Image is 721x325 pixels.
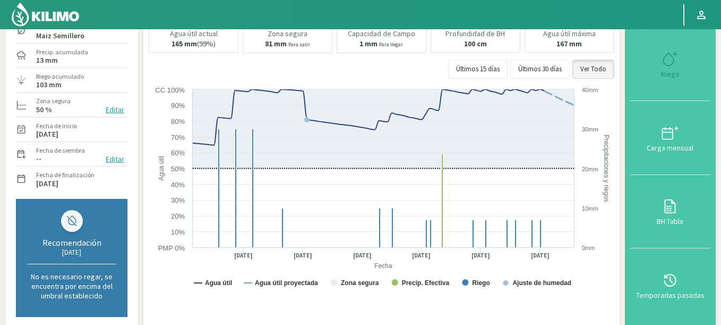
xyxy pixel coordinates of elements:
small: Para salir [288,41,310,48]
text: Fecha [374,262,392,270]
label: Fecha de inicio [36,121,77,131]
b: 81 mm [265,39,287,48]
text: Ajuste de humedad [512,279,571,287]
text: 90% [171,102,185,110]
text: 40% [171,181,185,189]
text: Precipitaciones y riegos [603,135,610,202]
div: Carga mensual [633,144,707,152]
text: Agua útil [158,156,165,181]
text: [DATE] [471,252,490,260]
text: 10mm [582,205,598,212]
text: Agua útil proyectada [255,279,318,287]
label: -- [36,155,41,162]
text: 30mm [582,126,598,132]
p: Profundidad de BH [445,30,505,38]
button: Riego [630,27,710,101]
label: Maiz Semillero [36,32,84,39]
text: Riego [472,279,490,287]
text: [DATE] [353,252,372,260]
text: 50% [171,165,185,173]
p: Agua útil máxima [543,30,596,38]
text: Zona segura [341,279,379,287]
text: 10% [171,228,185,236]
text: 20mm [582,166,598,172]
text: 60% [171,149,185,157]
p: Agua útil actual [170,30,218,38]
button: Últimos 30 días [510,60,570,79]
button: BH Tabla [630,175,710,249]
text: CC 100% [155,86,185,94]
text: 20% [171,212,185,220]
b: 167 mm [556,39,582,48]
b: 165 mm [171,39,197,48]
text: [DATE] [531,252,550,260]
label: [DATE] [36,131,58,138]
text: 0mm [582,245,595,251]
label: Fecha de finalización [36,170,95,180]
div: [DATE] [27,248,116,257]
text: 30% [171,196,185,204]
button: Temporadas pasadas [630,248,710,322]
text: 80% [171,118,185,126]
b: 100 cm [464,39,487,48]
label: Precip. acumulada [36,47,88,57]
b: 1 mm [359,39,377,48]
p: Capacidad de Campo [348,30,415,38]
text: Precip. Efectiva [402,279,450,287]
label: 13 mm [36,57,58,64]
div: Temporadas pasadas [633,291,707,299]
button: Ver Todo [572,60,614,79]
text: 40mm [582,87,598,93]
label: Fecha de siembra [36,146,85,155]
label: Zona segura [36,96,71,106]
label: 50 % [36,106,52,113]
text: [DATE] [234,252,253,260]
div: BH Tabla [633,218,707,225]
div: Recomendación [27,237,116,248]
button: Carga mensual [630,101,710,175]
text: [DATE] [412,252,431,260]
p: Zona segura [268,30,307,38]
button: Últimos 15 días [448,60,508,79]
p: No es necesario regar, se encuentra por encima del umbral establecido [27,272,116,301]
div: Riego [633,70,707,78]
img: Kilimo [11,2,80,27]
text: 70% [171,134,185,141]
text: [DATE] [294,252,312,260]
p: (99%) [171,40,216,48]
button: Editar [102,153,127,165]
label: 103 mm [36,81,62,88]
text: PMP 0% [158,244,185,252]
button: Editar [102,104,127,116]
label: Riego acumulado [36,72,84,81]
text: Agua útil [205,279,232,287]
small: Para llegar [379,41,403,48]
label: [DATE] [36,180,58,187]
